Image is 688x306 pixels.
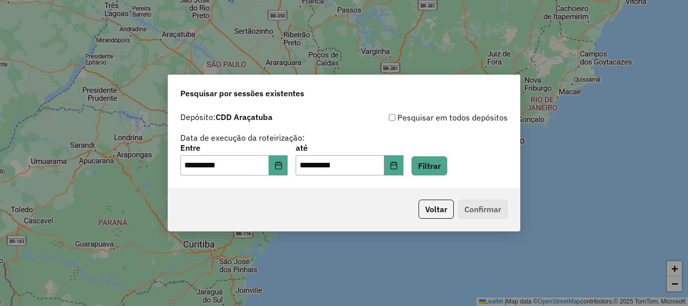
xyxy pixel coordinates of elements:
[411,156,447,175] button: Filtrar
[180,111,272,123] label: Depósito:
[180,142,288,154] label: Entre
[384,155,403,175] button: Choose Date
[419,200,454,219] button: Voltar
[269,155,288,175] button: Choose Date
[216,112,272,122] strong: CDD Araçatuba
[296,142,403,154] label: até
[180,87,304,99] span: Pesquisar por sessões existentes
[344,111,508,124] div: Pesquisar em todos depósitos
[180,132,305,144] label: Data de execução da roteirização:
